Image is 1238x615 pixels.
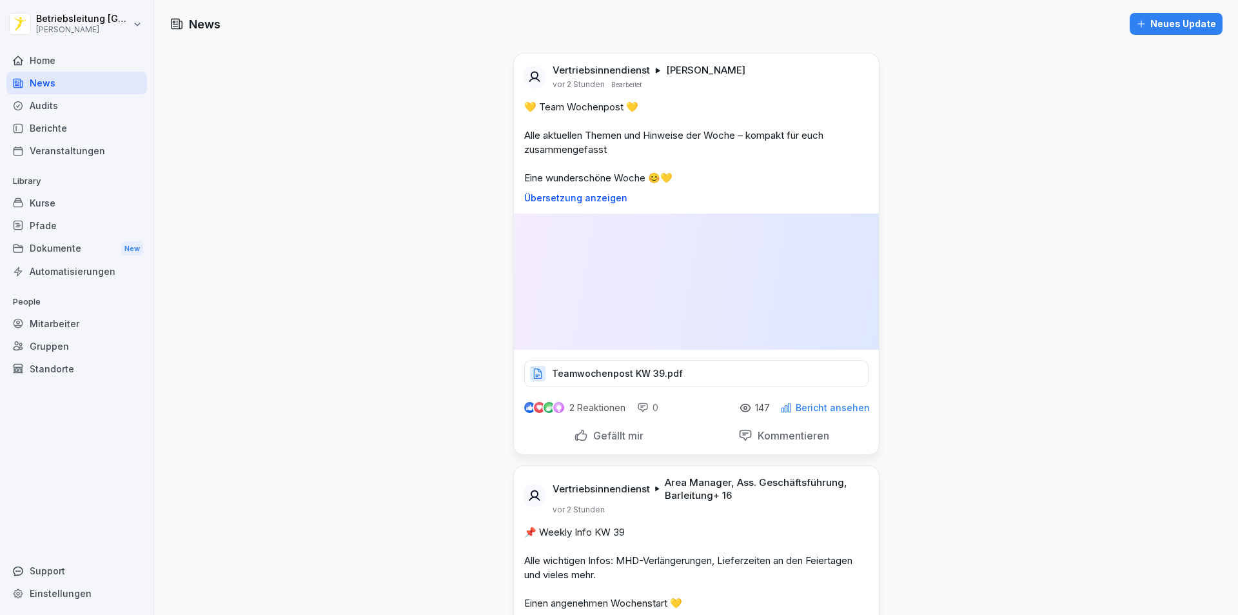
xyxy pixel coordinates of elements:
p: Bearbeitet [611,79,642,90]
a: Audits [6,94,147,117]
div: Neues Update [1136,17,1216,31]
a: Mitarbeiter [6,312,147,335]
a: Standorte [6,358,147,380]
p: vor 2 Stunden [553,79,605,90]
a: Kurse [6,192,147,214]
p: Bericht ansehen [796,403,870,413]
p: [PERSON_NAME] [36,25,130,34]
p: Library [6,171,147,192]
img: celebrate [544,402,555,413]
p: vor 2 Stunden [553,505,605,515]
div: 0 [637,401,658,414]
a: Einstellungen [6,582,147,605]
img: inspiring [553,402,564,414]
a: Veranstaltungen [6,139,147,162]
a: Teamwochenpost KW 39.pdf [524,371,869,384]
p: Kommentieren [752,429,829,442]
div: Dokumente [6,237,147,261]
p: Area Manager, Ass. Geschäftsführung, Barleitung + 16 [665,476,863,502]
a: Pfade [6,214,147,237]
h1: News [189,15,221,33]
a: Automatisierungen [6,260,147,283]
img: like [524,403,535,413]
a: Home [6,49,147,72]
a: News [6,72,147,94]
p: 147 [755,403,770,413]
a: Berichte [6,117,147,139]
a: DokumenteNew [6,237,147,261]
p: Vertriebsinnendienst [553,64,650,77]
div: New [121,241,143,256]
p: [PERSON_NAME] [666,64,745,77]
p: Übersetzung anzeigen [524,193,869,203]
div: Support [6,560,147,582]
p: Betriebsleitung [GEOGRAPHIC_DATA] [36,14,130,25]
p: People [6,292,147,312]
p: 📌 Weekly Info KW 39 Alle wichtigen Infos: MHD-Verlängerungen, Lieferzeiten an den Feiertagen und ... [524,525,869,610]
p: 💛 Team Wochenpost 💛 Alle aktuellen Themen und Hinweise der Woche – kompakt für euch zusammengefas... [524,100,869,185]
button: Neues Update [1130,13,1223,35]
p: Gefällt mir [588,429,644,442]
img: love [535,403,544,412]
p: 2 Reaktionen [569,403,625,413]
p: Vertriebsinnendienst [553,483,650,496]
a: Gruppen [6,335,147,358]
p: Teamwochenpost KW 39.pdf [552,367,683,380]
